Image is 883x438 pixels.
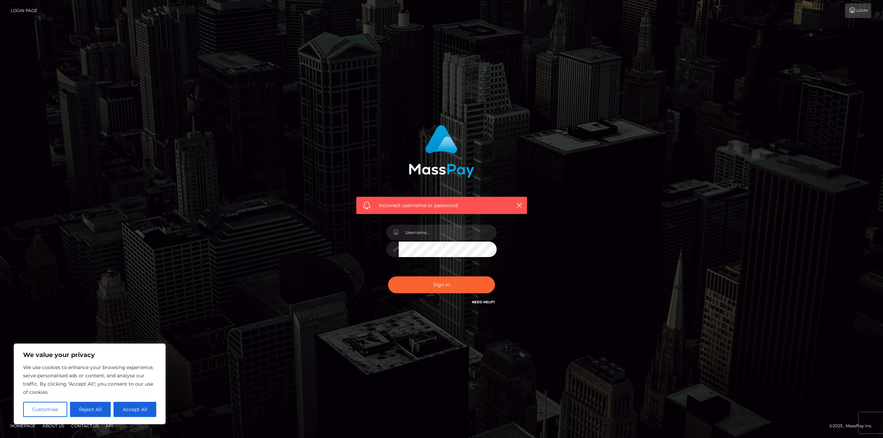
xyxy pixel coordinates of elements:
button: Sign in [388,276,495,293]
a: Login Page [11,3,37,18]
a: About Us [40,420,67,431]
img: MassPay Login [409,125,474,178]
button: Customise [23,402,67,417]
p: We use cookies to enhance your browsing experience, serve personalised ads or content, and analys... [23,363,156,396]
a: Need Help? [472,300,495,304]
a: API [103,420,116,431]
a: Login [845,3,871,18]
button: Reject All [70,402,111,417]
a: Contact Us [68,420,101,431]
a: Homepage [8,420,38,431]
p: We value your privacy [23,351,156,359]
span: Incorrect username or password. [379,202,505,209]
button: Accept All [113,402,156,417]
input: Username... [399,225,497,240]
div: © 2025 , MassPay Inc. [829,422,878,430]
div: We value your privacy [14,344,166,424]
